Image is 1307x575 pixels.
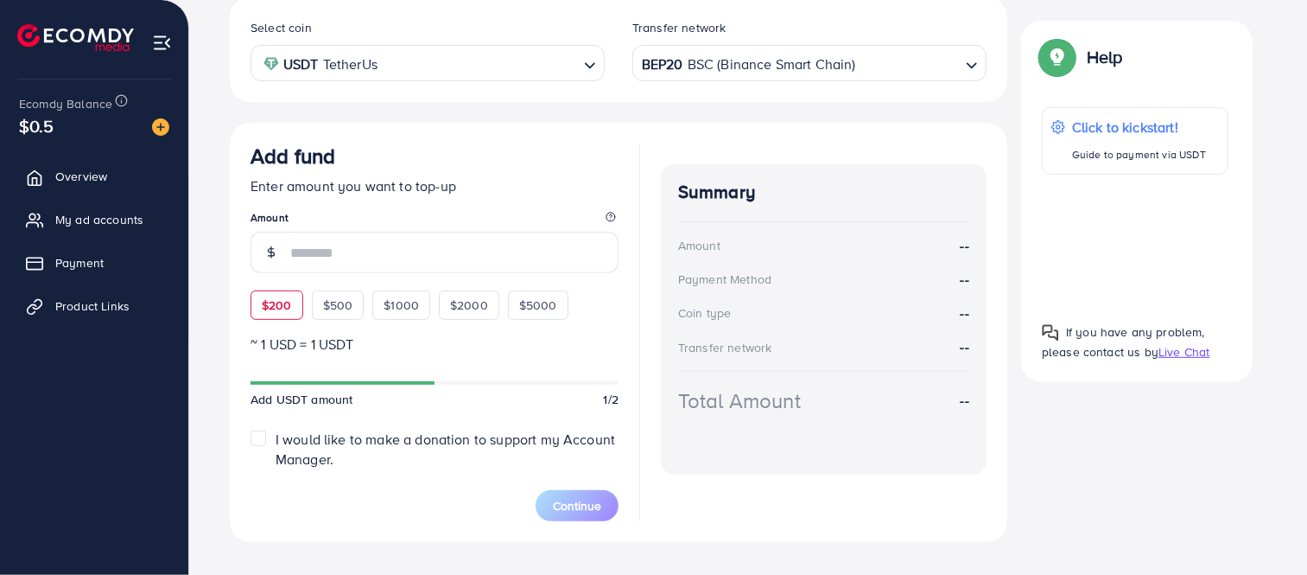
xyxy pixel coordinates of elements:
span: Payment [55,254,104,272]
span: Live Chat [1158,343,1209,361]
a: Overview [13,159,175,194]
a: Payment [13,246,175,280]
span: $1000 [384,297,419,314]
a: My ad accounts [13,202,175,237]
span: $200 [262,297,292,314]
span: $5000 [519,297,557,314]
span: Product Links [55,297,130,315]
img: coin [263,56,279,72]
p: Click to kickstart! [1072,117,1206,137]
strong: -- [961,337,969,356]
span: My ad accounts [55,211,143,228]
div: Coin type [678,304,731,322]
span: BSC (Binance Smart Chain) [688,52,856,77]
label: Transfer network [632,19,726,36]
h3: Add fund [251,144,335,169]
p: ~ 1 USD = 1 USDT [251,334,619,355]
strong: -- [961,270,969,290]
div: Payment Method [678,271,771,288]
div: Search for option [632,45,987,80]
span: Add USDT amount [251,391,352,408]
img: Popup guide [1042,42,1073,73]
strong: -- [961,303,969,323]
p: Enter amount you want to top-up [251,176,619,196]
iframe: Chat [1234,497,1294,562]
span: $500 [323,297,353,314]
img: Popup guide [1042,324,1059,342]
span: I would like to make a donation to support my Account Manager. [276,430,615,469]
span: 1/2 [604,391,619,408]
span: Ecomdy Balance [19,95,112,112]
p: Guide to payment via USDT [1072,144,1206,165]
img: logo [17,24,134,51]
div: Search for option [251,45,605,80]
span: If you have any problem, please contact us by [1042,323,1205,361]
span: TetherUs [323,52,378,77]
div: Transfer network [678,339,772,356]
h4: Summary [678,182,969,203]
button: Continue [536,490,619,521]
strong: -- [961,236,969,256]
span: $2000 [450,297,488,314]
strong: BEP20 [642,52,683,77]
span: $0.5 [19,113,54,138]
span: Overview [55,168,107,185]
div: Amount [678,237,720,254]
strong: -- [961,391,969,411]
p: Help [1087,47,1123,67]
input: Search for option [858,50,959,77]
strong: USDT [283,52,319,77]
legend: Amount [251,210,619,232]
img: image [152,118,169,136]
span: Continue [553,497,601,514]
div: Total Amount [678,386,801,416]
input: Search for option [383,50,577,77]
img: menu [152,33,172,53]
a: Product Links [13,289,175,323]
label: Select coin [251,19,312,36]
